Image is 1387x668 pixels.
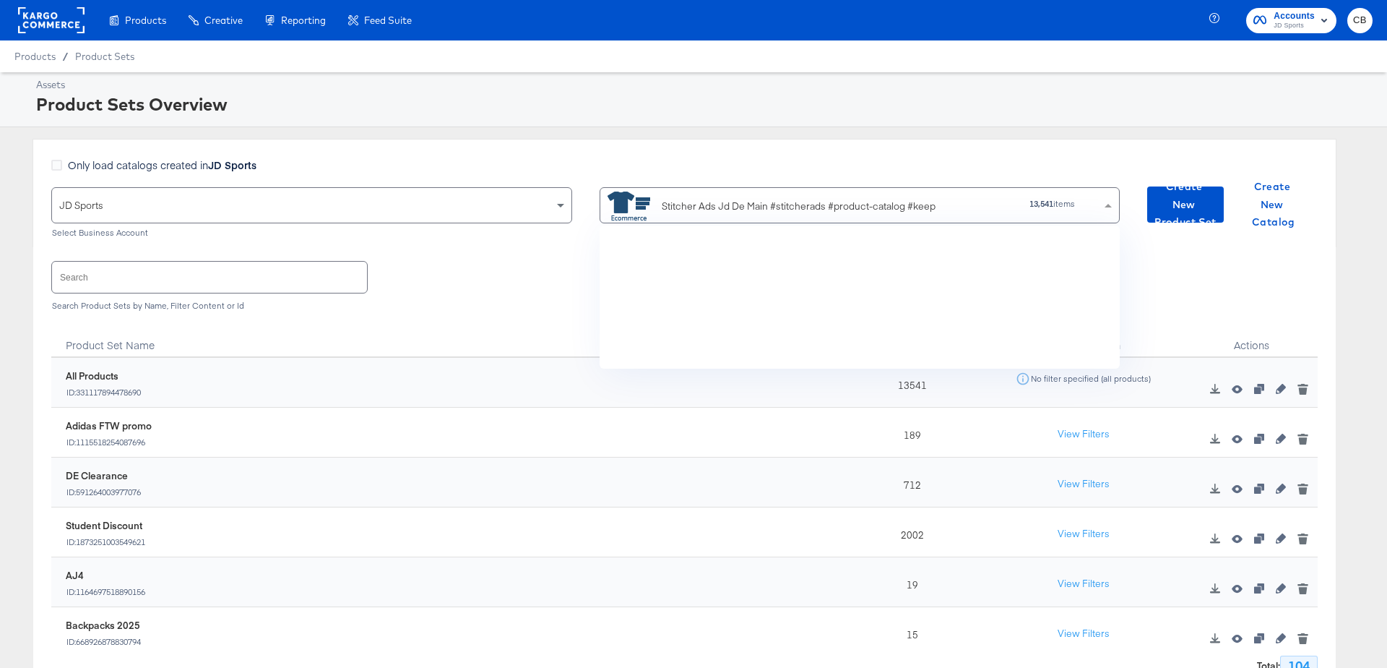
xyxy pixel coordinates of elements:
button: View Filters [1047,471,1120,497]
button: View Filters [1047,521,1120,547]
div: ID: 591264003977076 [66,487,142,497]
div: ID: 1115518254087696 [66,437,152,448]
span: Create New Catalog [1241,178,1306,231]
strong: 13,541 [1029,198,1053,209]
div: No filter specified (all products) [1030,374,1151,384]
button: Create New Product Set [1147,187,1224,223]
div: Toggle SortBy [51,322,843,358]
div: ID: 668926878830794 [66,637,142,647]
span: JD Sports [1274,20,1315,32]
div: Student Discount [66,519,146,533]
input: Search product sets [52,262,367,293]
button: View Filters [1047,621,1120,647]
span: Create New Product Set [1153,178,1218,231]
div: 189 [843,408,975,458]
div: ID: 1873251003549621 [66,537,146,547]
button: View Filters [1047,571,1120,597]
div: 2002 [843,508,975,557]
strong: JD Sports [208,158,256,172]
div: All Products [66,369,142,383]
span: Products [125,14,166,26]
span: Only load catalogs created in [68,158,256,172]
span: Accounts [1274,9,1315,24]
div: 712 [843,458,975,508]
button: Create New Catalog [1235,187,1312,223]
div: Select Business Account [51,228,572,238]
div: 13541 [843,358,975,408]
div: Product Sets Overview [36,92,1369,116]
div: Backpacks 2025 [66,619,142,633]
div: 19 [843,557,975,607]
div: ID: 1164697518890156 [66,587,146,597]
span: Products [14,51,56,62]
div: DE Clearance [66,469,142,483]
div: Adidas FTW promo [66,419,152,433]
div: ID: 331117894478690 [66,387,142,398]
div: Actions [1185,322,1318,358]
button: AccountsJD Sports [1246,8,1336,33]
div: AJ4 [66,569,146,583]
span: / [56,51,75,62]
span: CB [1353,12,1367,29]
div: Search Product Sets by Name, Filter Content or Id [51,301,1318,311]
span: JD Sports [59,199,103,212]
div: 15 [843,607,975,657]
div: Stitcher Ads Jd De Main #stitcherads #product-catalog #keep [662,199,936,214]
div: grid [600,226,1120,370]
button: View Filters [1047,421,1120,448]
div: items [988,199,1076,209]
span: Creative [204,14,243,26]
span: Feed Suite [364,14,412,26]
div: Product Set Name [51,322,843,358]
button: CB [1347,8,1373,33]
a: Product Sets [75,51,134,62]
span: Reporting [281,14,326,26]
div: Assets [36,78,1369,92]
